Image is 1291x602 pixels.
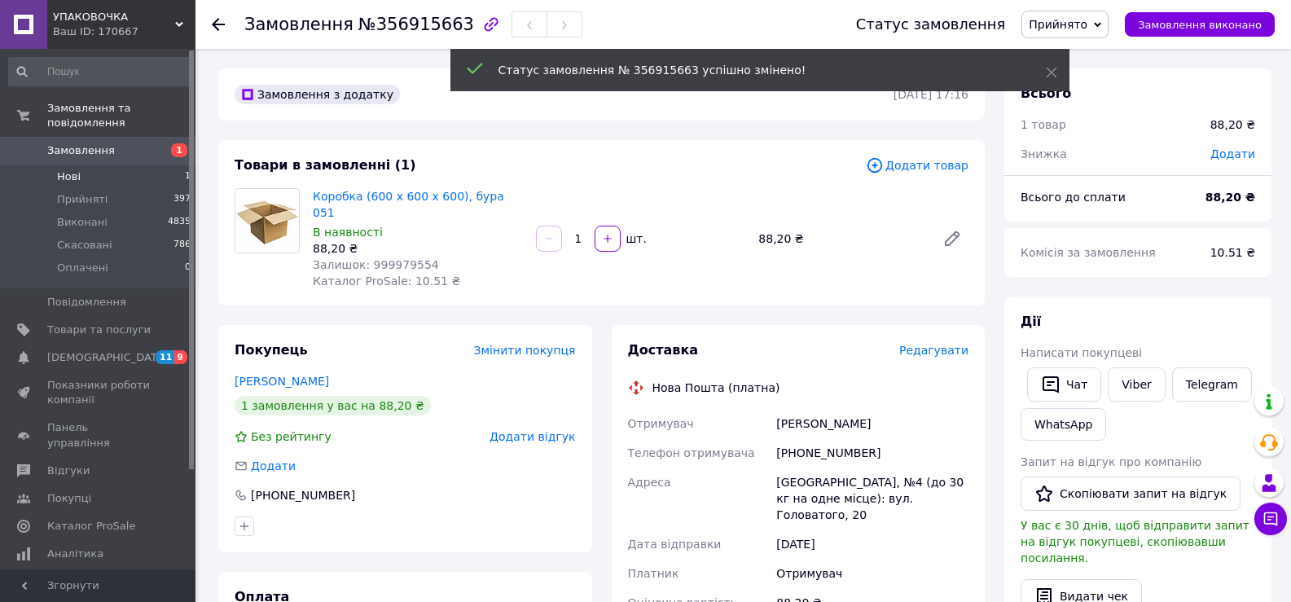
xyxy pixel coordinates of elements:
[1021,408,1106,441] a: WhatsApp
[185,261,191,275] span: 0
[1021,118,1066,131] span: 1 товар
[1021,455,1201,468] span: Запит на відгук про компанію
[174,350,187,364] span: 9
[235,189,299,253] img: Коробка (600 х 600 х 600), бура 051
[358,15,474,34] span: №356915663
[1138,19,1262,31] span: Замовлення виконано
[628,476,671,489] span: Адреса
[1021,147,1067,160] span: Знижка
[628,538,722,551] span: Дата відправки
[1021,477,1241,511] button: Скопіювати запит на відгук
[47,323,151,337] span: Товари та послуги
[1021,314,1041,329] span: Дії
[648,380,784,396] div: Нова Пошта (платна)
[313,240,523,257] div: 88,20 ₴
[628,342,699,358] span: Доставка
[47,378,151,407] span: Показники роботи компанії
[57,238,112,253] span: Скасовані
[173,238,191,253] span: 786
[251,430,332,443] span: Без рейтингу
[47,350,168,365] span: [DEMOGRAPHIC_DATA]
[173,192,191,207] span: 397
[156,350,174,364] span: 11
[53,24,195,39] div: Ваш ID: 170667
[1210,116,1255,133] div: 88,20 ₴
[1029,18,1087,31] span: Прийнято
[1027,367,1101,402] button: Чат
[1021,246,1156,259] span: Комісія за замовлення
[244,15,353,34] span: Замовлення
[899,344,968,357] span: Редагувати
[171,143,187,157] span: 1
[773,529,972,559] div: [DATE]
[313,275,460,288] span: Каталог ProSale: 10.51 ₴
[1021,191,1126,204] span: Всього до сплати
[57,192,108,207] span: Прийняті
[1254,503,1287,535] button: Чат з покупцем
[212,16,225,33] div: Повернутися назад
[1172,367,1252,402] a: Telegram
[622,231,648,247] div: шт.
[490,430,575,443] span: Додати відгук
[773,468,972,529] div: [GEOGRAPHIC_DATA], №4 (до 30 кг на одне місце): вул. Головатого, 20
[47,295,126,310] span: Повідомлення
[235,375,329,388] a: [PERSON_NAME]
[936,222,968,255] a: Редагувати
[47,464,90,478] span: Відгуки
[752,227,929,250] div: 88,20 ₴
[47,101,195,130] span: Замовлення та повідомлення
[47,420,151,450] span: Панель управління
[8,57,192,86] input: Пошук
[47,491,91,506] span: Покупці
[249,487,357,503] div: [PHONE_NUMBER]
[53,10,175,24] span: УПАКОВОЧКА
[773,559,972,588] div: Отримувач
[628,567,679,580] span: Платник
[1210,246,1255,259] span: 10.51 ₴
[628,446,755,459] span: Телефон отримувача
[235,342,308,358] span: Покупець
[235,396,431,415] div: 1 замовлення у вас на 88,20 ₴
[1205,191,1255,204] b: 88,20 ₴
[1210,147,1255,160] span: Додати
[235,85,400,104] div: Замовлення з додатку
[251,459,296,472] span: Додати
[628,417,694,430] span: Отримувач
[856,16,1006,33] div: Статус замовлення
[1125,12,1275,37] button: Замовлення виконано
[47,519,135,534] span: Каталог ProSale
[47,143,115,158] span: Замовлення
[57,169,81,184] span: Нові
[313,190,504,219] a: Коробка (600 х 600 х 600), бура 051
[498,62,1005,78] div: Статус замовлення № 356915663 успішно змінено!
[235,157,416,173] span: Товари в замовленні (1)
[47,547,103,561] span: Аналітика
[474,344,576,357] span: Змінити покупця
[1021,519,1249,565] span: У вас є 30 днів, щоб відправити запит на відгук покупцеві, скопіювавши посилання.
[1021,346,1142,359] span: Написати покупцеві
[313,258,439,271] span: Залишок: 999979554
[1108,367,1165,402] a: Viber
[773,438,972,468] div: [PHONE_NUMBER]
[57,215,108,230] span: Виконані
[773,409,972,438] div: [PERSON_NAME]
[168,215,191,230] span: 4835
[866,156,968,174] span: Додати товар
[57,261,108,275] span: Оплачені
[185,169,191,184] span: 1
[313,226,383,239] span: В наявності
